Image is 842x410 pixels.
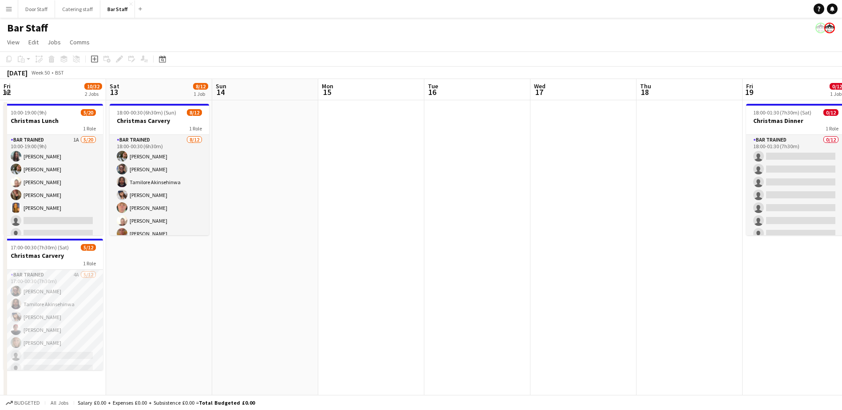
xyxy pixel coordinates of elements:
[320,87,333,97] span: 15
[4,117,103,125] h3: Christmas Lunch
[427,87,438,97] span: 16
[187,109,202,116] span: 8/12
[823,109,838,116] span: 0/12
[534,82,546,90] span: Wed
[49,399,70,406] span: All jobs
[47,38,61,46] span: Jobs
[11,244,69,251] span: 17:00-00:30 (7h30m) (Sat)
[428,82,438,90] span: Tue
[83,260,96,267] span: 1 Role
[193,83,208,90] span: 8/12
[100,0,135,18] button: Bar Staff
[108,87,119,97] span: 13
[753,109,811,116] span: 18:00-01:30 (7h30m) (Sat)
[7,68,28,77] div: [DATE]
[110,104,209,235] app-job-card: 18:00-00:30 (6h30m) (Sun)8/12Christmas Carvery1 RoleBar trained8/1218:00-00:30 (6h30m)[PERSON_NAM...
[640,82,651,90] span: Thu
[81,244,96,251] span: 5/12
[4,135,103,410] app-card-role: Bar trained1A5/2010:00-19:00 (9h)[PERSON_NAME][PERSON_NAME][PERSON_NAME][PERSON_NAME][PERSON_NAME]
[29,69,51,76] span: Week 50
[826,125,838,132] span: 1 Role
[4,104,103,235] app-job-card: 10:00-19:00 (9h)5/20Christmas Lunch1 RoleBar trained1A5/2010:00-19:00 (9h)[PERSON_NAME][PERSON_NA...
[25,36,42,48] a: Edit
[11,109,47,116] span: 10:00-19:00 (9h)
[2,87,11,97] span: 12
[110,82,119,90] span: Sat
[746,82,753,90] span: Fri
[4,252,103,260] h3: Christmas Carvery
[55,69,64,76] div: BST
[4,36,23,48] a: View
[84,83,102,90] span: 10/32
[322,82,333,90] span: Mon
[214,87,226,97] span: 14
[824,23,835,33] app-user-avatar: Beach Ballroom
[66,36,93,48] a: Comms
[28,38,39,46] span: Edit
[110,135,209,307] app-card-role: Bar trained8/1218:00-00:30 (6h30m)[PERSON_NAME][PERSON_NAME]Tamilore Akinsehinwa[PERSON_NAME][PER...
[110,117,209,125] h3: Christmas Carvery
[7,38,20,46] span: View
[216,82,226,90] span: Sun
[55,0,100,18] button: Catering staff
[18,0,55,18] button: Door Staff
[639,87,651,97] span: 18
[81,109,96,116] span: 5/20
[83,125,96,132] span: 1 Role
[44,36,64,48] a: Jobs
[70,38,90,46] span: Comms
[815,23,826,33] app-user-avatar: Beach Ballroom
[4,239,103,370] app-job-card: 17:00-00:30 (7h30m) (Sat)5/12Christmas Carvery1 RoleBar trained4A5/1217:00-00:30 (7h30m)[PERSON_N...
[14,400,40,406] span: Budgeted
[745,87,753,97] span: 19
[194,91,208,97] div: 1 Job
[4,398,41,408] button: Budgeted
[199,399,255,406] span: Total Budgeted £0.00
[4,82,11,90] span: Fri
[78,399,255,406] div: Salary £0.00 + Expenses £0.00 + Subsistence £0.00 =
[7,21,48,35] h1: Bar Staff
[189,125,202,132] span: 1 Role
[533,87,546,97] span: 17
[85,91,102,97] div: 2 Jobs
[117,109,176,116] span: 18:00-00:30 (6h30m) (Sun)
